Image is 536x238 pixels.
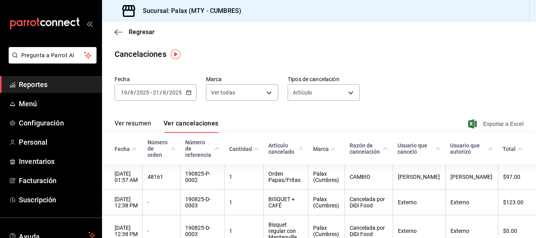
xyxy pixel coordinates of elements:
[143,190,180,215] th: -
[166,89,169,96] span: /
[393,190,445,215] th: Externo
[115,146,137,152] span: Fecha
[115,28,155,36] button: Regresar
[503,146,523,152] span: Total
[498,164,536,190] th: $97.00
[120,89,128,96] input: --
[450,142,493,155] span: Usuario que autorizó
[19,79,95,90] span: Reportes
[313,146,336,152] span: Marca
[129,28,155,36] span: Regresar
[21,51,84,60] span: Pregunta a Parrot AI
[288,76,360,82] label: Tipos de cancelación
[115,120,151,133] button: Ver resumen
[229,146,259,152] span: Cantidad
[345,190,393,215] th: Cancelada por DiDi Food
[206,76,278,82] label: Marca
[308,164,345,190] th: Palax (Cumbres)
[19,156,95,167] span: Inventarios
[393,164,445,190] th: [PERSON_NAME]
[308,190,345,215] th: Palax (Cumbres)
[136,89,149,96] input: ----
[180,190,224,215] th: 190825-D-0003
[134,89,136,96] span: /
[19,194,95,205] span: Suscripción
[445,190,498,215] th: Externo
[19,137,95,147] span: Personal
[350,142,388,155] span: Razón de cancelación
[115,76,197,82] label: Fecha
[498,190,536,215] th: $123.00
[153,89,160,96] input: --
[137,6,241,16] h3: Sucursal: Palax (MTY - CUMBRES)
[102,190,143,215] th: [DATE] 12:38 PM
[128,89,130,96] span: /
[445,164,498,190] th: [PERSON_NAME]
[130,89,134,96] input: --
[345,164,393,190] th: CAMBIO
[5,57,97,65] a: Pregunta a Parrot AI
[19,175,95,186] span: Facturación
[162,89,166,96] input: --
[224,164,264,190] th: 1
[19,118,95,128] span: Configuración
[169,89,182,96] input: ----
[171,49,180,59] img: Tooltip marker
[115,48,166,60] div: Cancelaciones
[86,20,93,27] button: open_drawer_menu
[148,139,176,158] span: Número de orden
[180,164,224,190] th: 190825-P-0002
[160,89,162,96] span: /
[115,120,219,133] div: navigation tabs
[164,120,219,133] button: Ver cancelaciones
[264,164,308,190] th: Orden Papas/Fritas
[293,89,312,96] span: Artículo
[397,142,441,155] span: Usuario que canceló
[268,142,304,155] span: Artículo cancelado
[224,190,264,215] th: 1
[185,139,220,158] span: Número de referencia
[470,119,523,129] button: Exportar a Excel
[19,98,95,109] span: Menú
[102,164,143,190] th: [DATE] 01:57 AM
[264,190,308,215] th: BISQUET + CAFÉ
[9,47,97,64] button: Pregunta a Parrot AI
[143,164,180,190] th: 48161
[150,89,152,96] span: -
[211,89,235,96] span: Ver todas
